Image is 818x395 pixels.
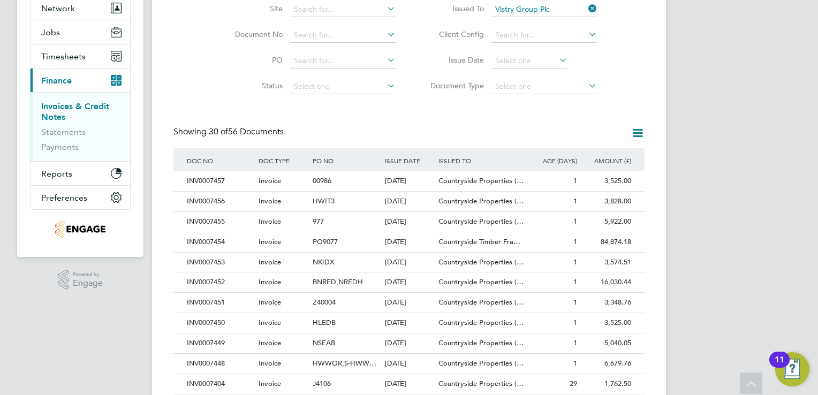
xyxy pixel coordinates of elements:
span: 30 of [209,126,228,137]
span: 1 [573,237,577,246]
div: [DATE] [382,212,436,232]
span: Engage [73,279,103,288]
button: Reports [31,162,130,185]
input: Search for... [491,2,597,17]
div: INV0007448 [184,354,256,374]
div: [DATE] [382,192,436,211]
span: J4106 [313,379,331,388]
span: 56 Documents [209,126,284,137]
span: Countryside Properties (… [438,196,524,206]
input: Search for... [290,2,396,17]
div: 6,679.76 [580,354,634,374]
span: Reports [41,169,72,179]
span: Jobs [41,27,60,37]
span: Invoice [259,338,281,347]
div: [DATE] [382,313,436,333]
input: Search for... [491,28,597,43]
a: Go to home page [30,221,131,238]
div: 16,030.44 [580,272,634,292]
span: Countryside Properties (… [438,338,524,347]
label: Client Config [422,29,484,39]
div: 5,922.00 [580,212,634,232]
div: INV0007450 [184,313,256,333]
label: Site [221,4,283,13]
span: HWWOR,S-HWW… [313,359,376,368]
span: Invoice [259,196,281,206]
label: Issued To [422,4,484,13]
span: 29 [570,379,577,388]
div: INV0007449 [184,333,256,353]
span: HWIT3 [313,196,335,206]
span: 1 [573,277,577,286]
span: 1 [573,217,577,226]
div: [DATE] [382,232,436,252]
button: Jobs [31,20,130,44]
div: [DATE] [382,253,436,272]
span: 1 [573,257,577,267]
span: 1 [573,298,577,307]
span: 1 [573,338,577,347]
span: Timesheets [41,51,86,62]
div: AMOUNT (£) [580,148,634,173]
span: Invoice [259,379,281,388]
span: Countryside Properties (… [438,176,524,185]
span: Invoice [259,318,281,327]
div: [DATE] [382,272,436,292]
input: Select one [491,79,597,94]
div: DOC NO [184,148,256,173]
label: PO [221,55,283,65]
div: Finance [31,92,130,161]
div: [DATE] [382,333,436,353]
button: Timesheets [31,44,130,68]
span: Invoice [259,176,281,185]
label: Status [221,81,283,90]
span: Countryside Properties (… [438,379,524,388]
span: Invoice [259,237,281,246]
div: AGE (DAYS) [526,148,580,173]
div: INV0007453 [184,253,256,272]
div: [DATE] [382,374,436,394]
span: HLEDB [313,318,336,327]
span: 1 [573,196,577,206]
span: Countryside Properties (… [438,298,524,307]
div: 1,762.50 [580,374,634,394]
span: Network [41,3,75,13]
span: Preferences [41,193,87,203]
div: INV0007457 [184,171,256,191]
button: Finance [31,69,130,92]
span: 1 [573,359,577,368]
span: 1 [573,176,577,185]
div: 5,040.05 [580,333,634,353]
a: Invoices & Credit Notes [41,101,109,122]
a: Statements [41,127,86,137]
span: Invoice [259,257,281,267]
input: Search for... [290,54,396,69]
span: Invoice [259,277,281,286]
div: [DATE] [382,171,436,191]
div: 11 [775,360,784,374]
span: 1 [573,318,577,327]
div: ISSUED TO [436,148,526,173]
div: INV0007456 [184,192,256,211]
button: Preferences [31,186,130,209]
div: INV0007454 [184,232,256,252]
span: Countryside Properties (… [438,217,524,226]
span: Countryside Properties (… [438,277,524,286]
div: 84,874.18 [580,232,634,252]
span: 00986 [313,176,331,185]
div: Showing [173,126,286,138]
span: 977 [313,217,324,226]
span: Countryside Properties (… [438,359,524,368]
label: Issue Date [422,55,484,65]
div: ISSUE DATE [382,148,436,173]
span: Countryside Properties (… [438,318,524,327]
div: INV0007455 [184,212,256,232]
span: Invoice [259,217,281,226]
input: Select one [491,54,567,69]
button: Open Resource Center, 11 new notifications [775,352,809,386]
span: Invoice [259,298,281,307]
span: PO9077 [313,237,338,246]
span: Finance [41,75,72,86]
span: NKIDX [313,257,334,267]
div: DOC TYPE [256,148,310,173]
